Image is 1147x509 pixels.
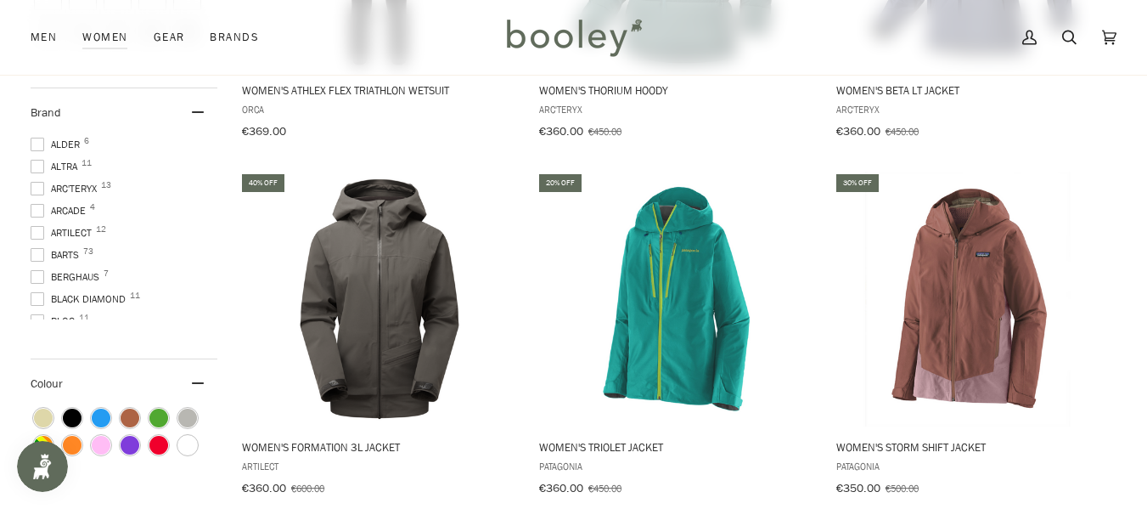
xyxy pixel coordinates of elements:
[79,314,89,322] span: 11
[242,174,284,192] div: 40% off
[539,174,582,192] div: 20% off
[239,172,519,501] a: Women's Formation 3L Jacket
[34,436,53,455] span: Colour: Multicolour
[836,459,1110,473] span: Patagonia
[149,436,168,455] span: Colour: Red
[242,480,286,496] span: €360.00
[154,29,185,46] span: Gear
[242,459,516,473] span: Artilect
[92,436,110,455] span: Colour: Pink
[31,159,82,174] span: Altra
[886,481,919,495] span: €500.00
[539,123,583,139] span: €360.00
[499,13,648,62] img: Booley
[31,105,61,121] span: Brand
[82,29,127,46] span: Women
[31,181,102,196] span: Arc'teryx
[539,480,583,496] span: €360.00
[836,123,880,139] span: €360.00
[178,436,197,455] span: Colour: White
[31,314,80,329] span: BLOC
[252,172,507,427] img: Artilect Women's Formation 3L Jacket Ash - Booley Galway
[242,439,516,455] span: Women's Formation 3L Jacket
[149,409,168,427] span: Colour: Green
[31,137,85,152] span: Alder
[130,291,140,300] span: 11
[242,123,286,139] span: €369.00
[121,436,139,455] span: Colour: Purple
[63,409,82,427] span: Colour: Black
[17,441,68,492] iframe: Button to open loyalty program pop-up
[31,376,76,392] span: Colour
[83,247,93,256] span: 73
[242,102,516,116] span: Orca
[31,291,131,307] span: Black Diamond
[104,269,109,278] span: 7
[834,172,1113,501] a: Women's Storm Shift Jacket
[210,29,259,46] span: Brands
[539,82,813,98] span: Women's Thorium Hoody
[836,174,879,192] div: 30% off
[96,225,106,234] span: 12
[588,481,621,495] span: €450.00
[539,459,813,473] span: Patagonia
[178,409,197,427] span: Colour: Grey
[548,172,803,427] img: Patagonia Women's Triolet Jacket Subtidal Blue - Booley Galway
[90,203,95,212] span: 4
[34,409,53,427] span: Colour: Beige
[539,439,813,455] span: Women's Triolet Jacket
[291,481,324,495] span: €600.00
[31,29,57,46] span: Men
[242,82,516,98] span: Women's Athlex Flex Triathlon Wetsuit
[63,436,82,455] span: Colour: Orange
[31,247,84,263] span: Barts
[121,409,139,427] span: Colour: Brown
[101,181,111,189] span: 13
[82,159,92,167] span: 11
[31,225,97,240] span: Artilect
[539,102,813,116] span: Arc'teryx
[886,124,919,139] span: €450.00
[836,480,880,496] span: €350.00
[836,439,1110,455] span: Women's Storm Shift Jacket
[836,102,1110,116] span: Arc'teryx
[31,269,104,285] span: Berghaus
[92,409,110,427] span: Colour: Blue
[836,82,1110,98] span: Women's Beta LT Jacket
[588,124,621,139] span: €450.00
[84,137,89,145] span: 6
[846,172,1100,427] img: Patagonia Women's Storm Shift Jacket Dulse Mauve - Booley Galway
[31,203,91,218] span: Arcade
[537,172,816,501] a: Women's Triolet Jacket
